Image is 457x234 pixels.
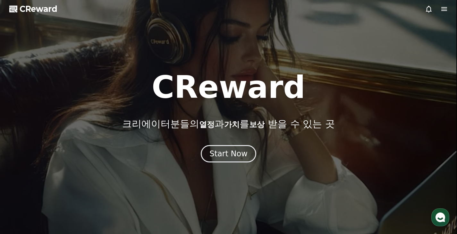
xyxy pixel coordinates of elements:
button: Start Now [201,145,256,162]
span: 대화 [59,191,66,196]
span: 홈 [20,190,24,195]
a: 대화 [42,181,83,197]
span: CReward [20,4,57,14]
div: Start Now [209,149,248,159]
span: 열정 [199,120,215,129]
a: 홈 [2,181,42,197]
p: 크리에이터분들의 과 를 받을 수 있는 곳 [122,118,334,130]
a: Start Now [201,152,256,158]
h1: CReward [152,72,305,103]
span: 가치 [224,120,240,129]
span: 설정 [99,190,107,195]
span: 보상 [249,120,265,129]
a: 설정 [83,181,123,197]
a: CReward [9,4,57,14]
